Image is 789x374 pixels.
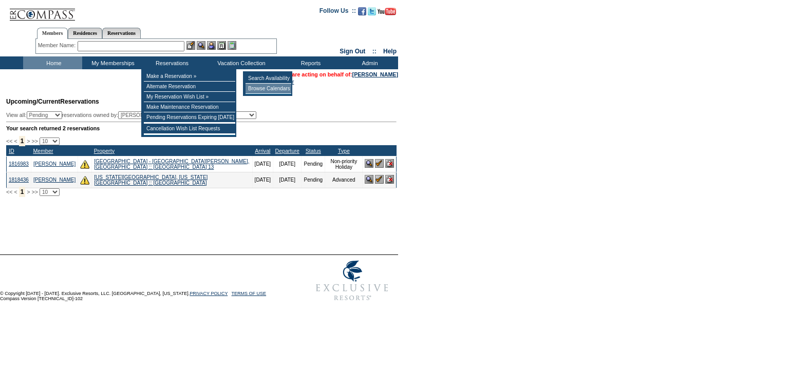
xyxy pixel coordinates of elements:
[273,156,302,172] td: [DATE]
[368,10,376,16] a: Follow us on Twitter
[340,48,365,55] a: Sign Out
[19,136,26,146] span: 1
[385,159,394,168] img: Cancel Reservation
[200,56,280,69] td: Vacation Collection
[365,175,373,184] img: View Reservation
[9,177,29,183] a: 1818436
[372,48,377,55] span: ::
[232,291,267,296] a: TERMS OF USE
[144,102,235,112] td: Make Maintenance Reservation
[38,41,78,50] div: Member Name:
[306,255,398,306] img: Exclusive Resorts
[19,187,26,197] span: 1
[9,148,14,154] a: ID
[27,189,30,195] span: >
[6,189,12,195] span: <<
[6,98,60,105] span: Upcoming/Current
[280,71,398,77] span: You are acting on behalf of:
[228,41,236,50] img: b_calculator.gif
[6,111,261,119] div: View all: reservations owned by:
[94,148,115,154] a: Property
[31,138,37,144] span: >>
[325,156,363,172] td: Non-priority Holiday
[94,159,249,170] a: [GEOGRAPHIC_DATA] - [GEOGRAPHIC_DATA][PERSON_NAME], [GEOGRAPHIC_DATA] :: [GEOGRAPHIC_DATA] 13
[246,73,291,84] td: Search Availability
[144,92,235,102] td: My Reservation Wish List »
[23,56,82,69] td: Home
[33,148,53,154] a: Member
[275,148,299,154] a: Departure
[6,98,99,105] span: Reservations
[358,7,366,15] img: Become our fan on Facebook
[68,28,102,38] a: Residences
[80,175,89,185] img: There are insufficient days and/or tokens to cover this reservation
[352,71,398,77] a: [PERSON_NAME]
[358,10,366,16] a: Become our fan on Facebook
[252,156,273,172] td: [DATE]
[14,138,17,144] span: <
[144,82,235,92] td: Alternate Reservation
[375,159,384,168] img: Confirm Reservation
[33,161,76,167] a: [PERSON_NAME]
[27,138,30,144] span: >
[6,138,12,144] span: <<
[141,56,200,69] td: Reservations
[37,28,68,39] a: Members
[368,7,376,15] img: Follow us on Twitter
[190,291,228,296] a: PRIVACY POLICY
[375,175,384,184] img: Confirm Reservation
[14,189,17,195] span: <
[144,71,235,82] td: Make a Reservation »
[144,124,235,134] td: Cancellation Wish List Requests
[252,172,273,188] td: [DATE]
[186,41,195,50] img: b_edit.gif
[31,189,37,195] span: >>
[33,177,76,183] a: [PERSON_NAME]
[255,148,270,154] a: Arrival
[385,175,394,184] img: Cancel Reservation
[273,172,302,188] td: [DATE]
[6,125,397,131] div: Your search returned 2 reservations
[378,10,396,16] a: Subscribe to our YouTube Channel
[280,56,339,69] td: Reports
[197,41,205,50] img: View
[378,8,396,15] img: Subscribe to our YouTube Channel
[102,28,141,38] a: Reservations
[80,160,89,169] img: There are insufficient days and/or tokens to cover this reservation
[302,156,325,172] td: Pending
[325,172,363,188] td: Advanced
[306,148,321,154] a: Status
[144,112,235,123] td: Pending Reservations Expiring [DATE]
[207,41,216,50] img: Impersonate
[365,159,373,168] img: View Reservation
[383,48,397,55] a: Help
[302,172,325,188] td: Pending
[246,84,291,94] td: Browse Calendars
[94,174,208,186] a: [US_STATE][GEOGRAPHIC_DATA], [US_STATE][GEOGRAPHIC_DATA] :: [GEOGRAPHIC_DATA]
[217,41,226,50] img: Reservations
[9,161,29,167] a: 1816983
[338,148,350,154] a: Type
[320,6,356,18] td: Follow Us ::
[82,56,141,69] td: My Memberships
[339,56,398,69] td: Admin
